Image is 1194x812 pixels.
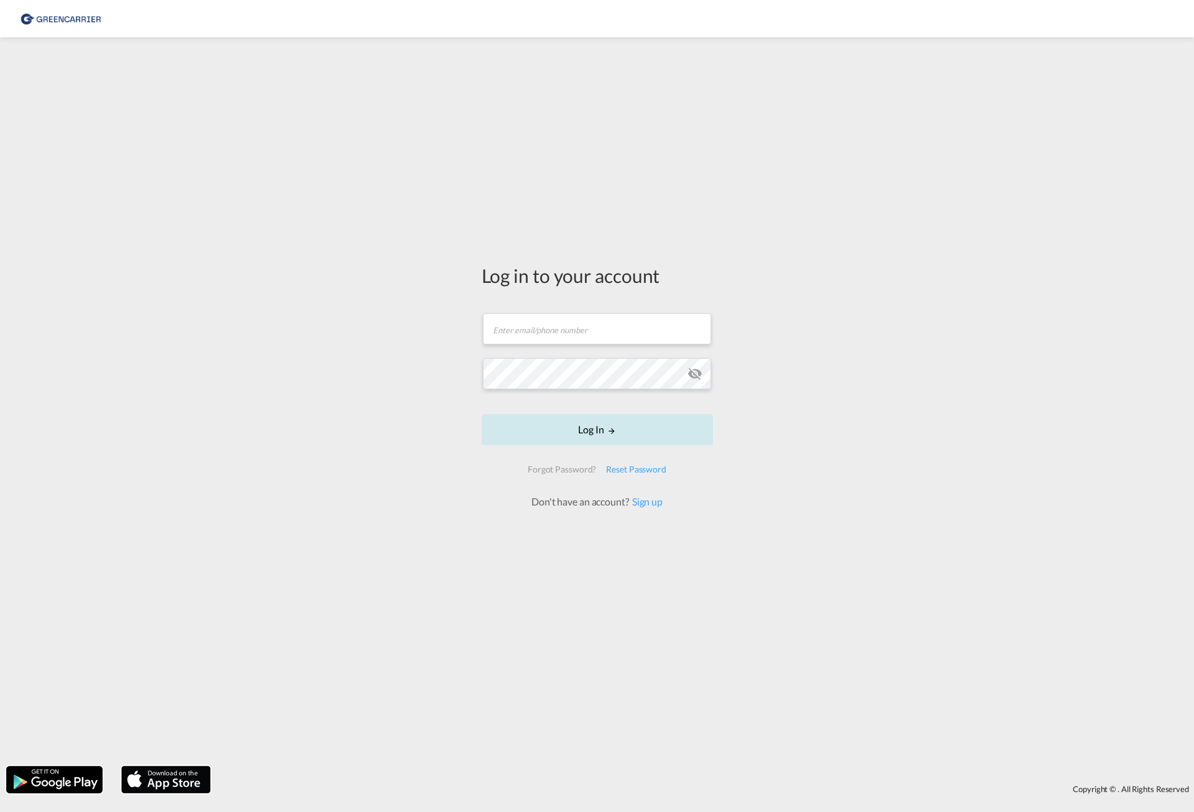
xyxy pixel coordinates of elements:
[120,765,212,795] img: apple.png
[19,5,103,33] img: e39c37208afe11efa9cb1d7a6ea7d6f5.png
[482,262,713,288] div: Log in to your account
[217,778,1194,800] div: Copyright © . All Rights Reserved
[482,414,713,445] button: LOGIN
[629,496,663,507] a: Sign up
[483,313,711,344] input: Enter email/phone number
[5,765,104,795] img: google.png
[518,495,676,509] div: Don't have an account?
[687,366,702,381] md-icon: icon-eye-off
[601,458,671,481] div: Reset Password
[523,458,601,481] div: Forgot Password?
